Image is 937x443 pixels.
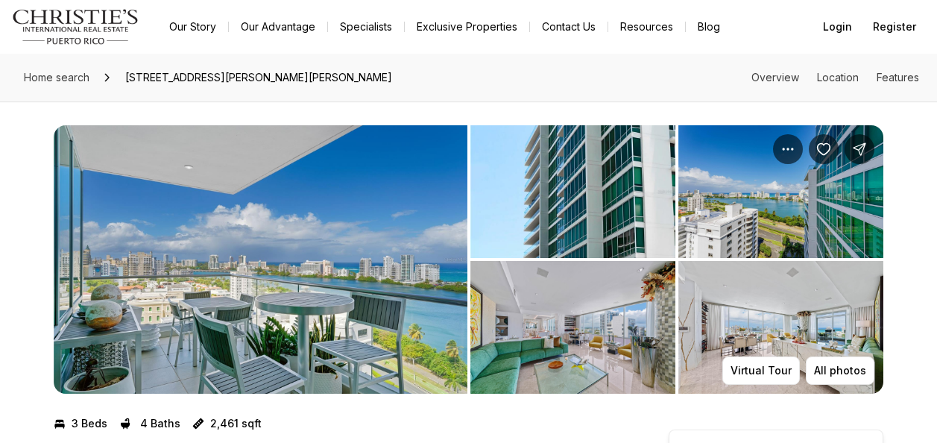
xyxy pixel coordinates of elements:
[608,16,685,37] a: Resources
[18,66,95,89] a: Home search
[119,66,398,89] span: [STREET_ADDRESS][PERSON_NAME][PERSON_NAME]
[54,125,467,394] button: View image gallery
[751,71,799,84] a: Skip to: Overview
[845,134,874,164] button: Share Property: 555 MONSERRATE ST #1404
[210,418,262,430] p: 2,461 sqft
[470,261,675,394] button: View image gallery
[877,71,919,84] a: Skip to: Features
[806,356,874,385] button: All photos
[678,261,883,394] button: View image gallery
[773,134,803,164] button: Property options
[823,21,852,33] span: Login
[722,356,800,385] button: Virtual Tour
[405,16,529,37] a: Exclusive Properties
[809,134,839,164] button: Save Property: 555 MONSERRATE ST #1404
[530,16,608,37] button: Contact Us
[686,16,732,37] a: Blog
[12,9,139,45] img: logo
[328,16,404,37] a: Specialists
[751,72,919,84] nav: Page section menu
[24,71,89,84] span: Home search
[470,125,884,394] li: 2 of 7
[119,412,180,436] button: 4 Baths
[157,16,228,37] a: Our Story
[864,12,925,42] button: Register
[140,418,180,430] p: 4 Baths
[470,125,675,258] button: View image gallery
[814,365,866,377] p: All photos
[54,125,883,394] div: Listing Photos
[229,16,327,37] a: Our Advantage
[54,125,467,394] li: 1 of 7
[678,125,883,258] button: View image gallery
[731,365,792,377] p: Virtual Tour
[873,21,916,33] span: Register
[814,12,861,42] button: Login
[817,71,859,84] a: Skip to: Location
[72,418,107,430] p: 3 Beds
